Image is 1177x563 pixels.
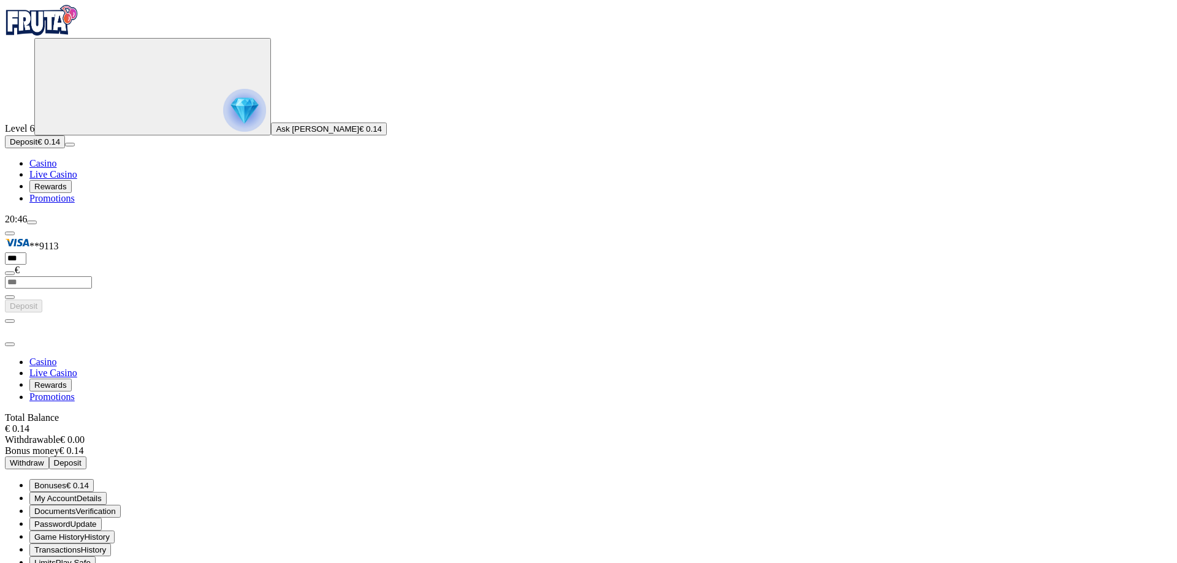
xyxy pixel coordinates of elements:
[5,5,78,36] img: Fruta
[5,135,65,148] button: Depositplus icon€ 0.14
[34,520,70,529] span: Password
[276,124,359,134] span: Ask [PERSON_NAME]
[29,180,72,193] button: Rewards
[5,319,15,323] button: chevron-left icon
[34,545,81,554] span: Transactions
[29,357,56,367] a: Casino
[29,518,102,531] button: lock iconPasswordUpdate
[49,456,86,469] button: Deposit
[5,27,78,37] a: Fruta
[27,221,37,224] button: menu
[54,458,82,467] span: Deposit
[34,38,271,135] button: reward progress
[29,158,56,168] a: Casino
[5,423,1172,434] div: € 0.14
[5,412,1172,434] div: Total Balance
[5,5,1172,204] nav: Primary
[29,505,121,518] button: DocumentsVerification
[34,507,75,516] span: Documents
[37,137,60,146] span: € 0.14
[5,214,27,224] span: 20:46
[29,543,111,556] button: credit-card iconTransactionsHistory
[66,481,89,490] span: € 0.14
[5,456,49,469] button: Withdraw
[10,301,37,311] span: Deposit
[5,271,15,275] button: eye icon
[271,123,387,135] button: Ask [PERSON_NAME]€ 0.14
[5,434,1172,445] div: € 0.00
[29,391,75,402] a: Promotions
[34,532,84,542] span: Game History
[5,434,60,445] span: Withdrawable
[81,545,106,554] span: History
[34,494,77,503] span: My Account
[5,342,15,346] button: close
[84,532,109,542] span: History
[65,143,75,146] button: menu
[10,458,44,467] span: Withdraw
[29,479,94,492] button: smiley iconBonuses€ 0.14
[10,137,37,146] span: Deposit
[5,232,15,235] button: Hide quick deposit form
[5,357,1172,402] nav: Main menu
[5,445,1172,456] div: € 0.14
[29,492,107,505] button: user iconMy AccountDetails
[29,531,115,543] button: 777 iconGame HistoryHistory
[359,124,382,134] span: € 0.14
[34,380,67,390] span: Rewards
[75,507,115,516] span: Verification
[34,481,66,490] span: Bonuses
[29,368,77,378] a: Live Casino
[5,236,29,249] img: Visa
[29,379,72,391] button: Rewards
[29,193,75,203] a: Promotions
[29,169,77,179] a: Live Casino
[15,265,20,275] span: €
[5,300,42,312] button: Deposit
[70,520,97,529] span: Update
[5,445,59,456] span: Bonus money
[5,123,34,134] span: Level 6
[223,89,266,132] img: reward progress
[77,494,102,503] span: Details
[5,158,1172,204] nav: Main menu
[34,182,67,191] span: Rewards
[5,295,15,299] button: eye icon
